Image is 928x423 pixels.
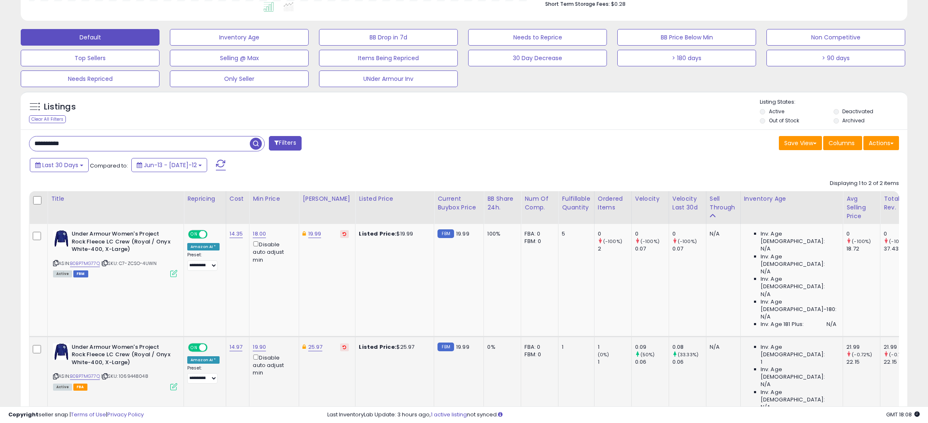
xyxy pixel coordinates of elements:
b: Listed Price: [359,230,396,238]
div: Amazon AI * [187,356,220,364]
div: Disable auto adjust min [253,353,292,377]
div: 18.72 [846,245,880,253]
small: FBM [437,343,454,351]
a: 14.35 [230,230,243,238]
span: Inv. Age [DEMOGRAPHIC_DATA]: [761,389,836,404]
a: 18.00 [253,230,266,238]
div: 37.43 [884,245,917,253]
span: All listings currently available for purchase on Amazon [53,384,72,391]
small: (-0.72%) [889,351,909,358]
span: OFF [206,231,220,238]
a: 1 active listing [431,411,467,418]
div: Cost [230,194,246,203]
div: Preset: [187,252,220,271]
button: Default [21,29,159,46]
div: Num of Comp. [524,194,555,212]
div: Velocity [635,194,665,203]
div: 22.15 [884,358,917,366]
span: N/A [761,291,771,298]
div: Repricing [187,194,222,203]
span: Inv. Age [DEMOGRAPHIC_DATA]: [761,275,836,290]
div: Current Buybox Price [437,194,480,212]
span: FBM [73,270,88,277]
button: > 180 days [617,50,756,66]
div: BB Share 24h. [487,194,517,212]
button: Needs to Reprice [468,29,607,46]
span: N/A [761,381,771,388]
strong: Copyright [8,411,39,418]
div: FBM: 0 [524,351,552,358]
div: Avg Selling Price [846,194,877,221]
div: Sell Through [710,194,737,212]
div: $25.97 [359,343,428,351]
span: 2025-08-13 18:08 GMT [886,411,920,418]
div: 0.07 [672,245,706,253]
div: 0.06 [635,358,669,366]
span: 19.99 [456,343,469,351]
div: Fulfillable Quantity [562,194,590,212]
a: Privacy Policy [107,411,144,418]
small: (-100%) [852,238,871,245]
label: Out of Stock [769,117,799,124]
label: Active [769,108,784,115]
div: FBM: 0 [524,238,552,245]
span: | SKU: C7-ZCSO-4UWN [101,260,157,267]
a: B0BP7MG77Q [70,373,100,380]
span: Columns [829,139,855,147]
div: 21.99 [846,343,880,351]
span: Inv. Age [DEMOGRAPHIC_DATA]: [761,230,836,245]
div: 5 [562,230,587,238]
span: Compared to: [90,162,128,170]
b: Under Armour Women's Project Rock Fleece LC Crew (Royal / Onyx White-400, X-Large) [72,343,172,369]
div: FBA: 0 [524,343,552,351]
div: 1 [598,343,631,351]
div: 0 [846,230,880,238]
span: Inv. Age [DEMOGRAPHIC_DATA]: [761,253,836,268]
div: Ordered Items [598,194,628,212]
button: Only Seller [170,70,309,87]
span: N/A [761,404,771,411]
div: Min Price [253,194,295,203]
div: Last InventoryLab Update: 3 hours ago, not synced. [327,411,920,419]
div: Velocity Last 30d [672,194,703,212]
div: N/A [710,230,734,238]
a: Terms of Use [71,411,106,418]
small: (50%) [640,351,655,358]
div: 1 [598,358,631,366]
div: 0.08 [672,343,706,351]
div: [PERSON_NAME] [302,194,352,203]
p: Listing States: [760,98,907,106]
small: (-100%) [640,238,660,245]
button: Selling @ Max [170,50,309,66]
button: Last 30 Days [30,158,89,172]
button: Columns [823,136,862,150]
div: Listed Price [359,194,430,203]
button: Actions [863,136,899,150]
small: (-0.72%) [852,351,872,358]
a: 25.97 [308,343,323,351]
span: 1 [761,358,762,366]
div: Inventory Age [744,194,839,203]
span: Last 30 Days [42,161,78,169]
button: UNder Armour Inv [319,70,458,87]
div: Total Rev. [884,194,914,212]
span: OFF [206,344,220,351]
img: 31fZOjgyjDL._SL40_.jpg [53,230,70,247]
span: Inv. Age [DEMOGRAPHIC_DATA]: [761,343,836,358]
div: seller snap | | [8,411,144,419]
label: Deactivated [842,108,873,115]
div: Preset: [187,365,220,384]
a: 19.90 [253,343,266,351]
small: (33.33%) [678,351,698,358]
button: Top Sellers [21,50,159,66]
div: N/A [710,343,734,351]
small: (-100%) [889,238,908,245]
span: N/A [761,268,771,275]
div: 22.15 [846,358,880,366]
b: Short Term Storage Fees: [545,0,610,7]
div: 100% [487,230,515,238]
h5: Listings [44,101,76,113]
span: | SKU: 1069448048 [101,373,148,379]
button: Jun-13 - [DATE]-12 [131,158,207,172]
div: ASIN: [53,343,177,389]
